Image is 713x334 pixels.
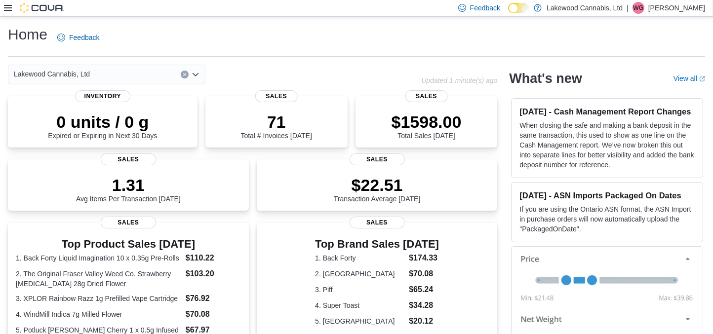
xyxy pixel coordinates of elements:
[409,268,439,280] dd: $70.08
[8,25,47,44] h1: Home
[509,71,582,86] h2: What's new
[392,112,462,140] div: Total Sales [DATE]
[350,217,405,228] span: Sales
[508,13,509,14] span: Dark Mode
[48,112,157,132] p: 0 units / 0 g
[673,74,705,82] a: View allExternal link
[470,3,500,13] span: Feedback
[409,299,439,311] dd: $34.28
[181,71,189,78] button: Clear input
[16,269,182,289] dt: 2. The Original Fraser Valley Weed Co. Strawberry [MEDICAL_DATA] 28g Dried Flower
[76,175,181,195] p: 1.31
[255,90,298,102] span: Sales
[392,112,462,132] p: $1598.00
[519,190,695,200] h3: [DATE] - ASN Imports Packaged On Dates
[405,90,447,102] span: Sales
[421,76,497,84] p: Updated 1 minute(s) ago
[76,175,181,203] div: Avg Items Per Transaction [DATE]
[627,2,629,14] p: |
[16,253,182,263] dt: 1. Back Forty Liquid Imagination 10 x 0.35g Pre-Rolls
[186,308,241,320] dd: $70.08
[20,3,64,13] img: Cova
[240,112,312,132] p: 71
[409,284,439,296] dd: $65.24
[519,204,695,234] p: If you are using the Ontario ASN format, the ASN Import in purchase orders will now automatically...
[16,294,182,303] dt: 3. XPLOR Rainbow Razz 1g Prefilled Vape Cartridge
[648,2,705,14] p: [PERSON_NAME]
[315,269,405,279] dt: 2. [GEOGRAPHIC_DATA]
[519,120,695,170] p: When closing the safe and making a bank deposit in the same transaction, this used to show as one...
[634,2,644,14] span: WG
[315,253,405,263] dt: 1. Back Forty
[75,90,130,102] span: Inventory
[633,2,644,14] div: Wanda Gurney
[16,238,241,250] h3: Top Product Sales [DATE]
[350,153,405,165] span: Sales
[14,68,90,80] span: Lakewood Cannabis, Ltd
[101,153,156,165] span: Sales
[315,300,405,310] dt: 4. Super Toast
[192,71,199,78] button: Open list of options
[315,316,405,326] dt: 5. [GEOGRAPHIC_DATA]
[315,285,405,295] dt: 3. Piff
[699,76,705,82] svg: External link
[16,309,182,319] dt: 4. WindMill Indica 7g Milled Flower
[508,3,529,13] input: Dark Mode
[334,175,421,203] div: Transaction Average [DATE]
[69,33,99,42] span: Feedback
[186,268,241,280] dd: $103.20
[547,2,623,14] p: Lakewood Cannabis, Ltd
[101,217,156,228] span: Sales
[53,28,103,47] a: Feedback
[519,107,695,116] h3: [DATE] - Cash Management Report Changes
[409,252,439,264] dd: $174.33
[186,293,241,304] dd: $76.92
[334,175,421,195] p: $22.51
[48,112,157,140] div: Expired or Expiring in Next 30 Days
[186,252,241,264] dd: $110.22
[409,315,439,327] dd: $20.12
[315,238,439,250] h3: Top Brand Sales [DATE]
[240,112,312,140] div: Total # Invoices [DATE]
